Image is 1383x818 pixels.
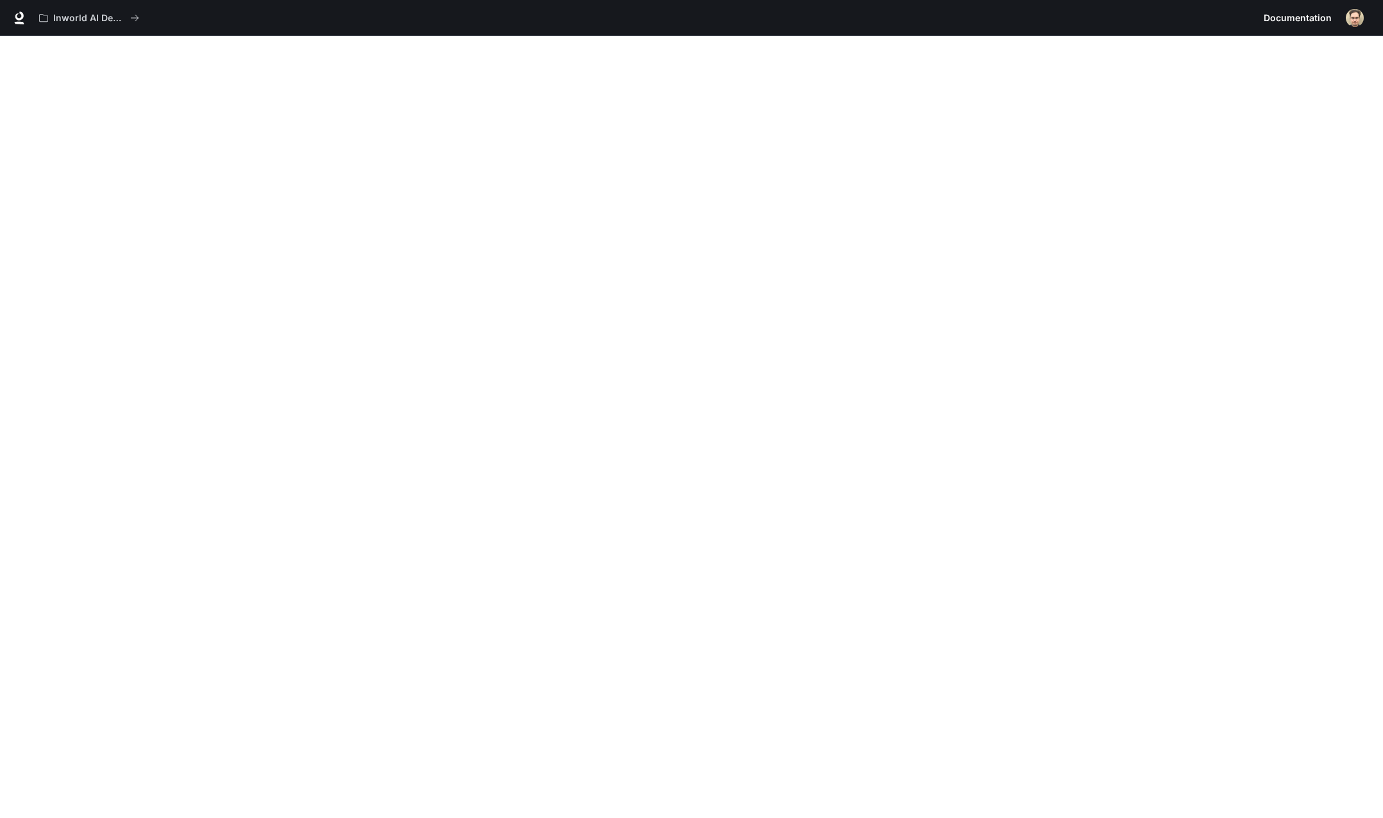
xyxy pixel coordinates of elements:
[1346,9,1364,27] img: User avatar
[33,5,145,31] button: All workspaces
[1264,10,1332,26] span: Documentation
[1259,5,1337,31] a: Documentation
[1342,5,1368,31] button: User avatar
[53,13,125,24] p: Inworld AI Demos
